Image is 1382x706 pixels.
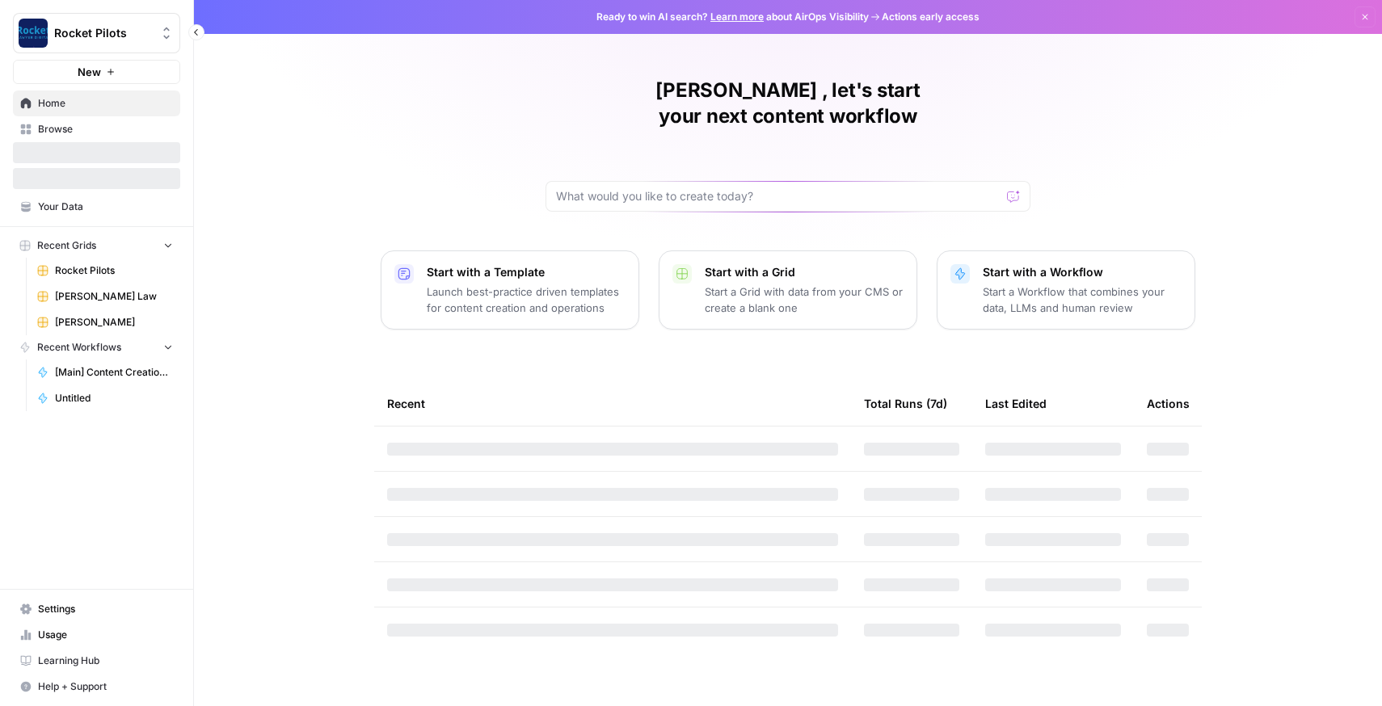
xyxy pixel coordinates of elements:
[983,284,1182,316] p: Start a Workflow that combines your data, LLMs and human review
[55,391,173,406] span: Untitled
[38,96,173,111] span: Home
[38,602,173,616] span: Settings
[54,25,152,41] span: Rocket Pilots
[381,250,639,330] button: Start with a TemplateLaunch best-practice driven templates for content creation and operations
[13,233,180,258] button: Recent Grids
[705,284,904,316] p: Start a Grid with data from your CMS or create a blank one
[30,309,180,335] a: [PERSON_NAME]
[30,284,180,309] a: [PERSON_NAME] Law
[38,122,173,137] span: Browse
[30,385,180,411] a: Untitled
[983,264,1182,280] p: Start with a Workflow
[19,19,48,48] img: Rocket Pilots Logo
[546,78,1030,129] h1: [PERSON_NAME] , let's start your next content workflow
[710,11,764,23] a: Learn more
[13,674,180,700] button: Help + Support
[13,13,180,53] button: Workspace: Rocket Pilots
[13,335,180,359] button: Recent Workflows
[30,359,180,385] a: [Main] Content Creation Brief
[78,64,101,80] span: New
[30,258,180,284] a: Rocket Pilots
[659,250,917,330] button: Start with a GridStart a Grid with data from your CMS or create a blank one
[38,653,173,668] span: Learning Hub
[55,365,173,380] span: [Main] Content Creation Brief
[13,116,180,142] a: Browse
[55,289,173,304] span: [PERSON_NAME] Law
[38,200,173,214] span: Your Data
[13,60,180,84] button: New
[937,250,1195,330] button: Start with a WorkflowStart a Workflow that combines your data, LLMs and human review
[13,194,180,220] a: Your Data
[55,315,173,330] span: [PERSON_NAME]
[38,628,173,642] span: Usage
[882,10,980,24] span: Actions early access
[1147,381,1190,426] div: Actions
[37,238,96,253] span: Recent Grids
[596,10,869,24] span: Ready to win AI search? about AirOps Visibility
[38,679,173,694] span: Help + Support
[13,622,180,648] a: Usage
[864,381,947,426] div: Total Runs (7d)
[427,264,626,280] p: Start with a Template
[55,263,173,278] span: Rocket Pilots
[387,381,838,426] div: Recent
[13,648,180,674] a: Learning Hub
[13,90,180,116] a: Home
[556,188,1001,204] input: What would you like to create today?
[985,381,1047,426] div: Last Edited
[705,264,904,280] p: Start with a Grid
[13,596,180,622] a: Settings
[37,340,121,355] span: Recent Workflows
[427,284,626,316] p: Launch best-practice driven templates for content creation and operations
